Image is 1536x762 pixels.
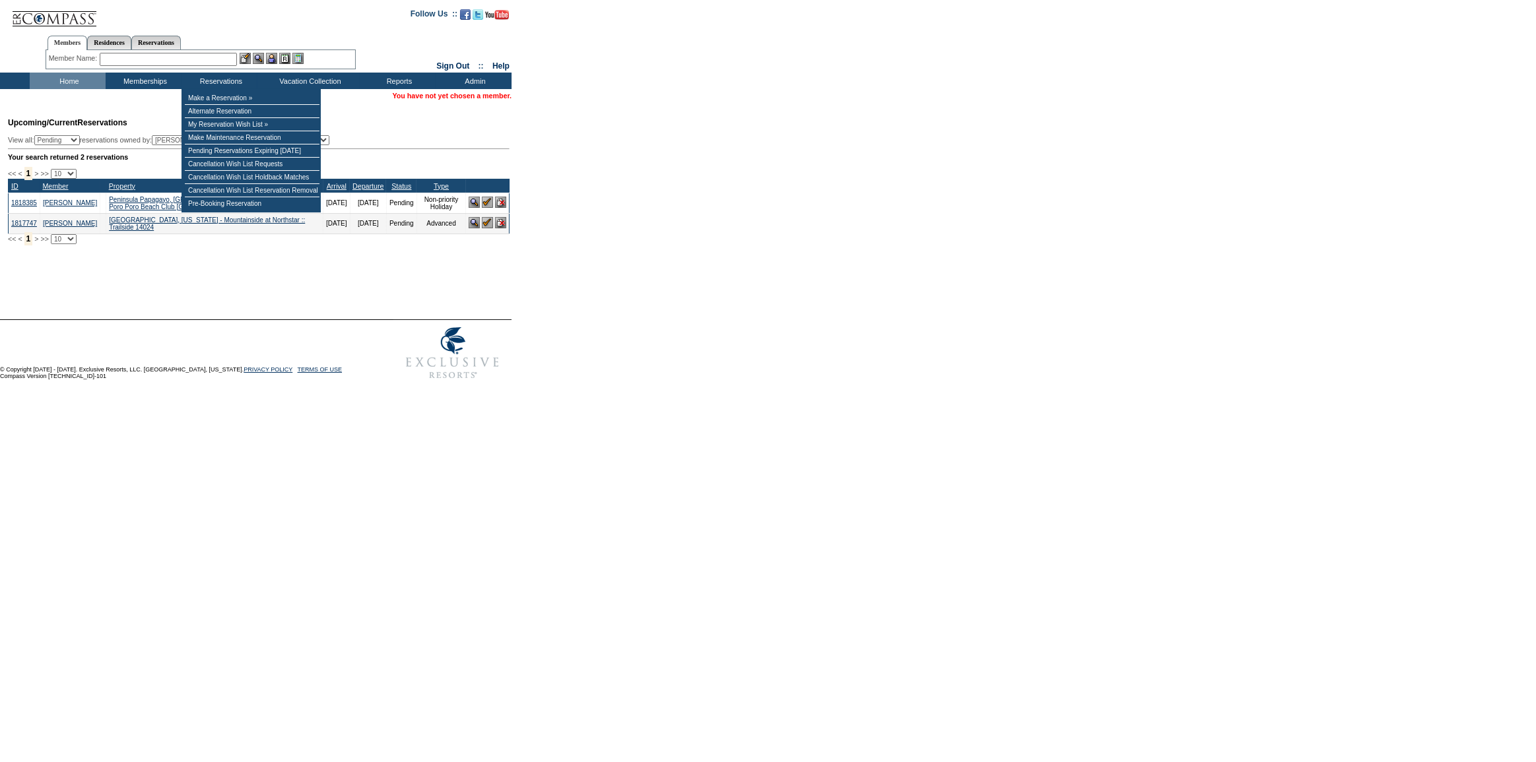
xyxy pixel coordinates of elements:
td: Cancellation Wish List Holdback Matches [185,171,319,184]
img: Follow us on Twitter [473,9,483,20]
a: Become our fan on Facebook [460,13,471,21]
td: Pending Reservations Expiring [DATE] [185,144,319,158]
span: > [34,235,38,243]
td: Cancellation Wish List Reservation Removal [185,184,319,197]
a: Follow us on Twitter [473,13,483,21]
td: [DATE] [350,193,386,213]
td: Pre-Booking Reservation [185,197,319,210]
a: Peninsula Papagayo, [GEOGRAPHIC_DATA] - Poro Poro Beach Club :: Poro Poro Beach Club [GEOGRAPHIC_... [109,196,319,210]
span: >> [40,170,48,177]
td: Make a Reservation » [185,92,319,105]
a: Departure [352,182,384,190]
a: Members [48,36,88,50]
a: 1818385 [11,199,37,206]
a: Help [492,61,510,71]
td: Follow Us :: [411,8,457,24]
img: Reservations [279,53,290,64]
td: [DATE] [323,193,350,213]
span: >> [40,235,48,243]
div: View all: reservations owned by: [8,135,335,145]
img: View Reservation [469,197,480,208]
td: [DATE] [350,213,386,234]
img: Become our fan on Facebook [460,9,471,20]
a: Sign Out [436,61,469,71]
td: Reservations [182,73,257,89]
a: [PERSON_NAME] [43,220,97,227]
a: Status [391,182,411,190]
img: b_edit.gif [240,53,251,64]
img: Exclusive Resorts [393,320,512,386]
td: Cancellation Wish List Requests [185,158,319,171]
span: Reservations [8,118,127,127]
span: Upcoming/Current [8,118,77,127]
span: :: [479,61,484,71]
td: Vacation Collection [257,73,360,89]
img: Subscribe to our YouTube Channel [485,10,509,20]
span: 1 [24,167,33,180]
td: Pending [386,213,417,234]
span: < [18,170,22,177]
td: Reports [360,73,436,89]
a: Arrival [327,182,347,190]
img: Confirm Reservation [482,197,493,208]
img: Cancel Reservation [495,197,506,208]
a: Residences [87,36,131,49]
td: Memberships [106,73,182,89]
img: View Reservation [469,217,480,228]
span: << [8,170,16,177]
span: < [18,235,22,243]
span: You have not yet chosen a member. [393,92,512,100]
img: b_calculator.gif [292,53,304,64]
a: 1817747 [11,220,37,227]
span: 1 [24,232,33,245]
td: Home [30,73,106,89]
a: Type [434,182,449,190]
a: Property [109,182,135,190]
div: Your search returned 2 reservations [8,153,510,161]
a: [GEOGRAPHIC_DATA], [US_STATE] - Mountainside at Northstar :: Trailside 14024 [109,216,305,231]
a: [PERSON_NAME] [43,199,97,206]
td: [DATE] [323,213,350,234]
td: Admin [436,73,512,89]
td: Advanced [417,213,466,234]
img: View [253,53,264,64]
a: ID [11,182,18,190]
span: > [34,170,38,177]
a: Reservations [131,36,181,49]
span: << [8,235,16,243]
a: PRIVACY POLICY [244,366,292,373]
a: Member [42,182,68,190]
td: Pending [386,193,417,213]
td: My Reservation Wish List » [185,118,319,131]
td: Alternate Reservation [185,105,319,118]
a: Subscribe to our YouTube Channel [485,13,509,21]
img: Confirm Reservation [482,217,493,228]
div: Member Name: [49,53,100,64]
td: Non-priority Holiday [417,193,466,213]
td: Make Maintenance Reservation [185,131,319,144]
img: Cancel Reservation [495,217,506,228]
img: Impersonate [266,53,277,64]
a: TERMS OF USE [298,366,343,373]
